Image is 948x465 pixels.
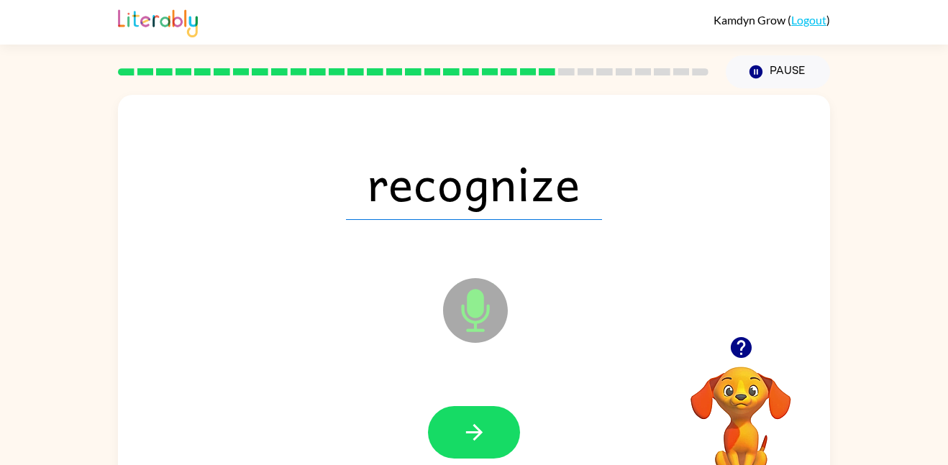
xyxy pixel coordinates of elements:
div: ( ) [714,13,830,27]
a: Logout [791,13,826,27]
span: recognize [346,145,602,220]
button: Pause [726,55,830,88]
img: Literably [118,6,198,37]
span: Kamdyn Grow [714,13,788,27]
